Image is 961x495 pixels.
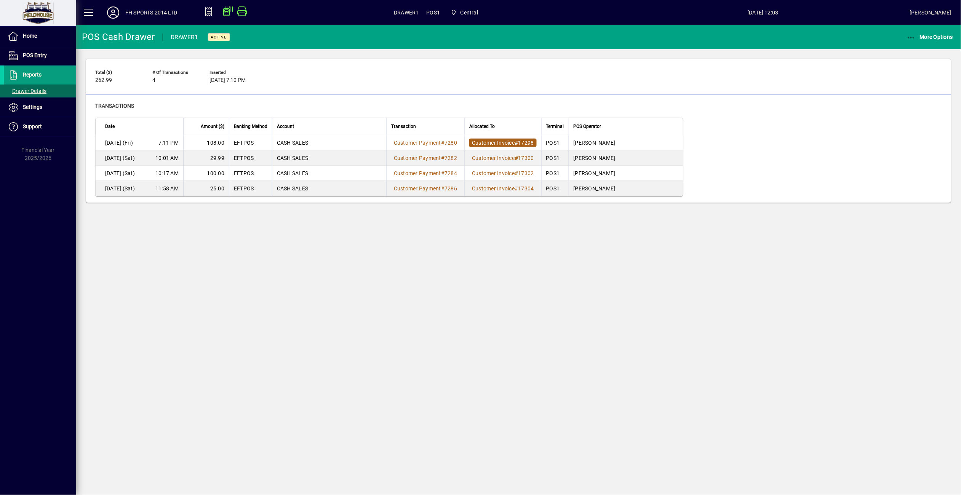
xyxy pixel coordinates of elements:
[515,155,518,161] span: #
[155,154,179,162] span: 10:01 AM
[546,122,564,131] span: Terminal
[95,103,134,109] span: Transactions
[441,170,445,176] span: #
[515,140,518,146] span: #
[469,169,537,177] a: Customer Invoice#17302
[541,166,569,181] td: POS1
[95,70,141,75] span: Total ($)
[394,6,419,19] span: DRAWER1
[569,135,683,150] td: [PERSON_NAME]
[391,169,460,177] a: Customer Payment#7284
[101,6,125,19] button: Profile
[272,166,386,181] td: CASH SALES
[82,31,155,43] div: POS Cash Drawer
[209,70,255,75] span: Inserted
[394,140,441,146] span: Customer Payment
[201,122,224,131] span: Amount ($)
[427,6,440,19] span: POS1
[272,150,386,166] td: CASH SALES
[155,185,179,192] span: 11:58 AM
[105,169,135,177] span: [DATE] (Sat)
[441,185,445,192] span: #
[461,6,478,19] span: Central
[518,185,534,192] span: 17304
[23,72,42,78] span: Reports
[229,135,272,150] td: EFTPOS
[4,98,76,117] a: Settings
[105,139,133,147] span: [DATE] (Fri)
[183,150,229,166] td: 29.99
[569,181,683,196] td: [PERSON_NAME]
[229,166,272,181] td: EFTPOS
[4,46,76,65] a: POS Entry
[158,139,179,147] span: 7:11 PM
[541,135,569,150] td: POS1
[441,140,445,146] span: #
[445,170,457,176] span: 7284
[394,170,441,176] span: Customer Payment
[574,122,601,131] span: POS Operator
[277,122,294,131] span: Account
[472,170,515,176] span: Customer Invoice
[391,184,460,193] a: Customer Payment#7286
[272,135,386,150] td: CASH SALES
[229,181,272,196] td: EFTPOS
[518,140,534,146] span: 17298
[4,27,76,46] a: Home
[229,150,272,166] td: EFTPOS
[4,117,76,136] a: Support
[907,34,953,40] span: More Options
[541,181,569,196] td: POS1
[23,104,42,110] span: Settings
[211,35,227,40] span: Active
[95,77,112,83] span: 262.99
[616,6,910,19] span: [DATE] 12:03
[105,154,135,162] span: [DATE] (Sat)
[472,185,515,192] span: Customer Invoice
[515,185,518,192] span: #
[171,31,198,43] div: DRAWER1
[445,140,457,146] span: 7280
[391,154,460,162] a: Customer Payment#7282
[209,77,246,83] span: [DATE] 7:10 PM
[472,155,515,161] span: Customer Invoice
[472,140,515,146] span: Customer Invoice
[469,122,495,131] span: Allocated To
[391,122,416,131] span: Transaction
[391,139,460,147] a: Customer Payment#7280
[445,185,457,192] span: 7286
[23,123,42,129] span: Support
[183,166,229,181] td: 100.00
[23,33,37,39] span: Home
[234,122,267,131] span: Banking Method
[8,88,46,94] span: Drawer Details
[394,155,441,161] span: Customer Payment
[448,6,481,19] span: Central
[183,181,229,196] td: 25.00
[569,150,683,166] td: [PERSON_NAME]
[183,135,229,150] td: 108.00
[155,169,179,177] span: 10:17 AM
[441,155,445,161] span: #
[394,185,441,192] span: Customer Payment
[518,170,534,176] span: 17302
[910,6,951,19] div: [PERSON_NAME]
[105,122,115,131] span: Date
[469,139,537,147] a: Customer Invoice#17298
[272,181,386,196] td: CASH SALES
[445,155,457,161] span: 7282
[469,154,537,162] a: Customer Invoice#17300
[152,77,155,83] span: 4
[905,30,955,44] button: More Options
[469,184,537,193] a: Customer Invoice#17304
[4,85,76,97] a: Drawer Details
[23,52,47,58] span: POS Entry
[515,170,518,176] span: #
[569,166,683,181] td: [PERSON_NAME]
[541,150,569,166] td: POS1
[518,155,534,161] span: 17300
[125,6,177,19] div: FH SPORTS 2014 LTD
[152,70,198,75] span: # of Transactions
[105,185,135,192] span: [DATE] (Sat)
